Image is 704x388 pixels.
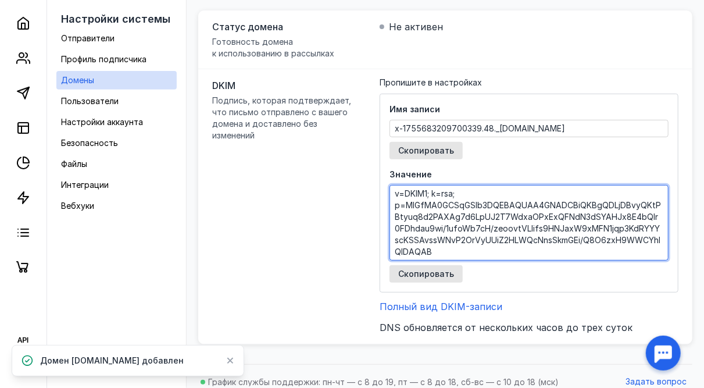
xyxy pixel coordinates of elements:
[212,80,235,91] span: DKIM
[390,186,668,260] textarea: v=DKIM1; k=rsa; p=MIGfMA0GCSqGSIb3DQEBAQUAA4GNADCBiQKBgQDLjDBvyQKtPBtyuq8d2PAXAg7d6LpUJ2T7WdxaOPx...
[56,113,177,131] a: Настройки аккаунта
[212,95,351,140] span: Подпись, которая подтверждает, что письмо отправлено с вашего домена и доставлено без изменений
[389,104,669,115] span: Имя записи
[208,377,559,387] span: График службы поддержки: пн-чт — с 8 до 19, пт — с 8 до 18, сб-вс — с 10 до 18 (мск)
[56,71,177,90] a: Домены
[380,79,624,87] div: Пропишите в настройках
[61,117,143,127] span: Настройки аккаунта
[56,29,177,48] a: Отправители
[380,301,502,312] button: Полный вид DKIM-записи
[61,138,118,148] span: Безопасность
[390,120,668,137] textarea: x-1755683209700339.48._[DOMAIN_NAME]
[56,92,177,111] a: Пользователи
[389,20,443,34] span: Не активен
[389,169,669,180] span: Значение
[380,321,632,334] span: DNS обновляется от нескольких часов до трех суток
[212,21,283,33] span: Статус домена
[56,176,177,194] a: Интеграции
[56,50,177,69] a: Профиль подписчика
[61,201,94,211] span: Вебхуки
[61,13,170,25] span: Настройки системы
[61,33,115,43] span: Отправители
[61,159,87,169] span: Файлы
[398,146,454,156] span: Скопировать
[56,134,177,152] a: Безопасность
[389,142,463,159] button: Скопировать
[61,75,94,85] span: Домены
[389,265,463,283] button: Скопировать
[61,96,119,106] span: Пользователи
[212,37,334,58] span: Готовность домена к использованию в рассылках
[61,54,146,64] span: Профиль подписчика
[626,377,687,387] span: Задать вопрос
[56,197,177,215] a: Вебхуки
[398,269,454,279] span: Скопировать
[40,355,184,366] span: Домен [DOMAIN_NAME] добавлен
[56,155,177,173] a: Файлы
[61,180,109,190] span: Интеграции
